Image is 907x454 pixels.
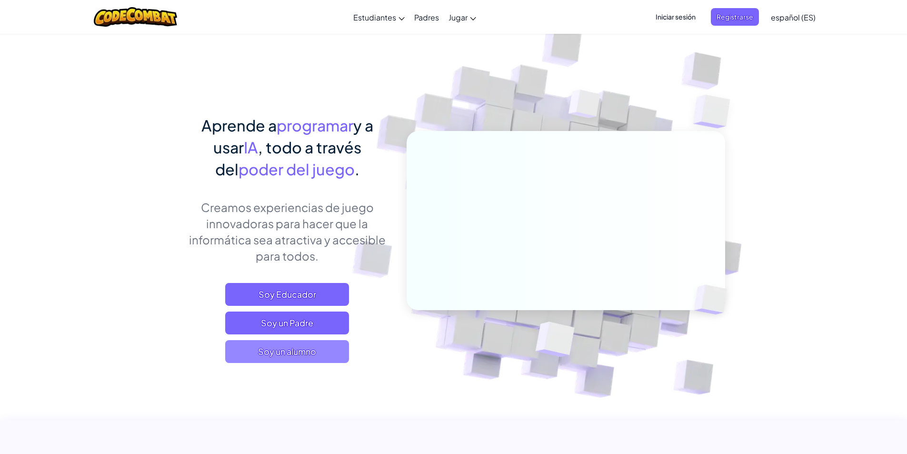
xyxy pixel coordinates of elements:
img: Overlap cubes [678,265,749,334]
a: Jugar [444,4,481,30]
button: Soy un alumno [225,340,349,363]
span: programar [277,116,353,135]
a: Padres [409,4,444,30]
span: IA [244,138,258,157]
img: Overlap cubes [550,71,619,142]
button: Iniciar sesión [650,8,701,26]
span: poder del juego [239,160,355,179]
span: . [355,160,359,179]
img: CodeCombat logo [94,7,177,27]
p: Creamos experiencias de juego innovadoras para hacer que la informática sea atractiva y accesible... [182,199,392,264]
a: Estudiantes [349,4,409,30]
span: Aprende a [201,116,277,135]
span: , todo a través del [215,138,361,179]
img: Overlap cubes [512,302,597,381]
span: Estudiantes [353,12,396,22]
a: Soy Educador [225,283,349,306]
a: español (ES) [766,4,820,30]
button: Registrarse [711,8,759,26]
span: Jugar [449,12,468,22]
a: Soy un Padre [225,312,349,334]
span: español (ES) [771,12,816,22]
img: Overlap cubes [674,71,757,152]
